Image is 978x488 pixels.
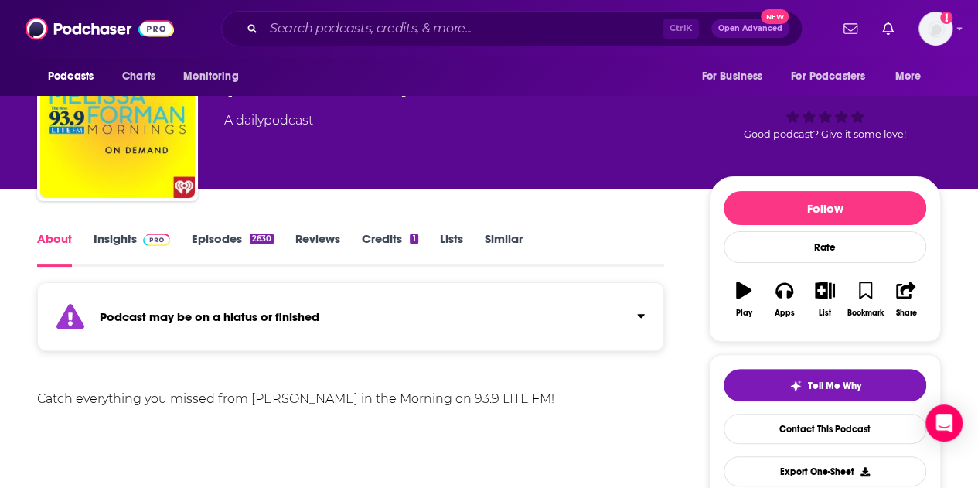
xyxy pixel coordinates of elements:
a: About [37,231,72,267]
div: Catch everything you missed from [PERSON_NAME] in the Morning on 93.9 LITE FM! [37,388,664,410]
span: Logged in as veronica.smith [918,12,952,46]
button: List [805,271,845,327]
div: Rate [724,231,926,263]
button: Show profile menu [918,12,952,46]
span: Charts [122,66,155,87]
div: Share [895,309,916,318]
div: List [819,309,831,318]
button: tell me why sparkleTell Me Why [724,369,926,401]
div: Search podcasts, credits, & more... [221,11,803,46]
a: Show notifications dropdown [876,15,900,42]
span: Ctrl K [663,19,699,39]
div: Bookmark [847,309,884,318]
a: InsightsPodchaser Pro [94,231,170,267]
button: Follow [724,191,926,225]
div: 48Good podcast? Give it some love! [709,54,941,150]
div: Apps [775,309,795,318]
div: 2630 [250,234,274,244]
button: Share [886,271,926,327]
section: Click to expand status details [37,292,664,351]
a: Similar [485,231,523,267]
div: Play [736,309,752,318]
strong: Podcast may be on a hiatus or finished [100,309,319,324]
img: tell me why sparkle [789,380,802,392]
a: Reviews [295,231,340,267]
button: Bookmark [845,271,885,327]
span: Monitoring [183,66,238,87]
span: For Podcasters [791,66,865,87]
img: Melissa Forman On Demand [40,43,195,198]
span: Podcasts [48,66,94,87]
span: For Business [701,66,762,87]
button: Play [724,271,764,327]
span: New [761,9,789,24]
button: open menu [690,62,782,91]
svg: Add a profile image [940,12,952,24]
button: open menu [37,62,114,91]
button: open menu [172,62,258,91]
button: Open AdvancedNew [711,19,789,38]
button: Export One-Sheet [724,456,926,486]
input: Search podcasts, credits, & more... [264,16,663,41]
img: Podchaser Pro [143,234,170,246]
span: More [895,66,922,87]
button: Apps [764,271,804,327]
span: Tell Me Why [808,380,861,392]
span: Open Advanced [718,25,782,32]
button: open menu [884,62,941,91]
a: Contact This Podcast [724,414,926,444]
div: Open Intercom Messenger [925,404,963,442]
img: Podchaser - Follow, Share and Rate Podcasts [26,14,174,43]
button: open menu [781,62,888,91]
div: A daily podcast [224,111,313,130]
div: 1 [410,234,417,244]
img: User Profile [918,12,952,46]
a: Show notifications dropdown [837,15,864,42]
a: Lists [440,231,463,267]
a: Charts [112,62,165,91]
a: Credits1 [362,231,417,267]
a: Episodes2630 [192,231,274,267]
span: Good podcast? Give it some love! [744,128,906,140]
